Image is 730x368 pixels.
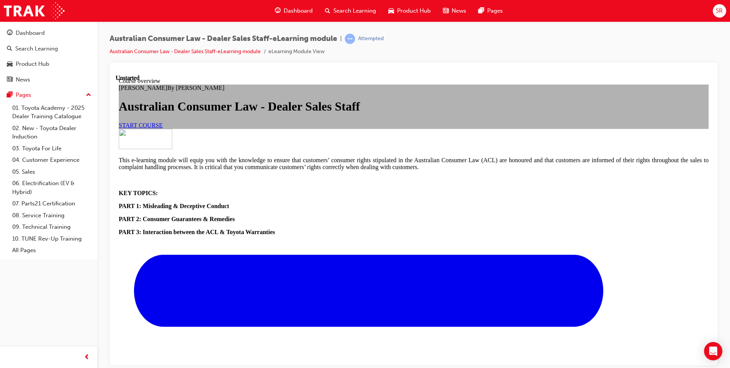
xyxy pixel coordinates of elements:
[3,42,94,56] a: Search Learning
[340,34,342,43] span: |
[7,46,12,52] span: search-icon
[110,34,337,43] span: Australian Consumer Law - Dealer Sales Staff-eLearning module
[3,57,94,71] a: Product Hub
[345,34,355,44] span: learningRecordVerb_ATTEMPT-icon
[3,24,94,88] button: DashboardSearch LearningProduct HubNews
[84,353,90,362] span: prev-icon
[9,244,94,256] a: All Pages
[7,61,13,68] span: car-icon
[397,7,431,15] span: Product Hub
[110,48,261,55] a: Australian Consumer Law - Dealer Sales Staff-eLearning module
[9,122,94,143] a: 02. New - Toyota Dealer Induction
[86,90,91,100] span: up-icon
[452,7,466,15] span: News
[9,177,94,198] a: 06. Electrification (EV & Hybrid)
[16,75,30,84] div: News
[3,88,94,102] button: Pages
[275,6,281,16] span: guage-icon
[382,3,437,19] a: car-iconProduct Hub
[16,29,45,37] div: Dashboard
[3,3,45,10] span: Course overview
[443,6,449,16] span: news-icon
[325,6,330,16] span: search-icon
[3,47,47,54] a: START COURSE
[388,6,394,16] span: car-icon
[9,154,94,166] a: 04. Customer Experience
[3,82,593,96] p: This e-learning module will equip you with the knowledge to ensure that customers’ consumer right...
[3,128,113,135] strong: PART 1: Misleading & Deceptive Conduct
[4,2,65,20] img: Trak
[3,10,52,16] span: [PERSON_NAME]
[15,44,58,53] div: Search Learning
[3,115,42,122] strong: KEY TOPICS:
[16,60,49,68] div: Product Hub
[9,233,94,245] a: 10. TUNE Rev-Up Training
[268,47,325,56] li: eLearning Module View
[7,30,13,37] span: guage-icon
[716,7,723,15] span: SR
[478,6,484,16] span: pages-icon
[9,198,94,210] a: 07. Parts21 Certification
[3,73,94,87] a: News
[7,92,13,99] span: pages-icon
[3,154,159,161] strong: PART 3: Interaction between the ACL & Toyota Warranties
[9,221,94,233] a: 09. Technical Training
[269,3,319,19] a: guage-iconDashboard
[284,7,313,15] span: Dashboard
[437,3,472,19] a: news-iconNews
[52,10,109,16] span: By [PERSON_NAME]
[704,342,722,360] div: Open Intercom Messenger
[3,25,593,39] h1: Australian Consumer Law - Dealer Sales Staff
[3,141,119,148] strong: PART 2: Consumer Guarantees & Remedies
[9,210,94,221] a: 08. Service Training
[9,166,94,178] a: 05. Sales
[3,26,94,40] a: Dashboard
[319,3,382,19] a: search-iconSearch Learning
[487,7,503,15] span: Pages
[7,77,13,83] span: news-icon
[358,35,384,42] div: Attempted
[9,143,94,155] a: 03. Toyota For Life
[713,4,726,18] button: SR
[9,102,94,122] a: 01. Toyota Academy - 2025 Dealer Training Catalogue
[333,7,376,15] span: Search Learning
[16,91,31,99] div: Pages
[472,3,509,19] a: pages-iconPages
